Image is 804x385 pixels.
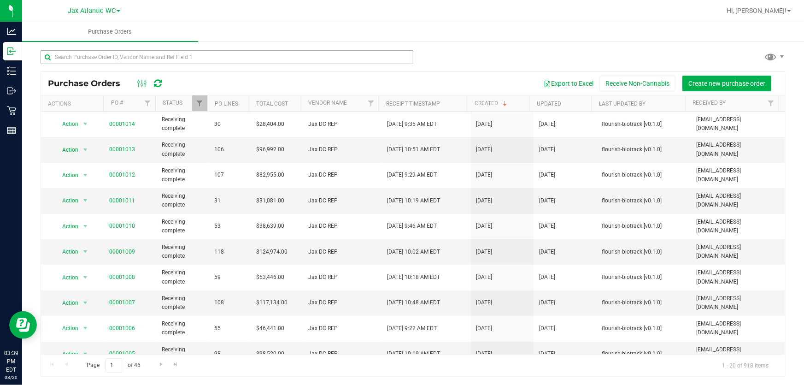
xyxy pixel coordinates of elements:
span: Jax Atlantic WC [68,7,116,15]
a: PO Lines [215,101,238,107]
span: Receiving complete [162,294,203,312]
span: Action [54,118,79,130]
span: [DATE] [539,120,555,129]
span: Purchase Orders [76,28,144,36]
span: $117,134.00 [256,298,288,307]
a: Vendor Name [308,100,347,106]
span: flourish-biotrack [v0.1.0] [602,324,685,333]
span: Create new purchase order [688,80,765,87]
span: select [79,322,91,335]
inline-svg: Retail [7,106,16,115]
input: Search Purchase Order ID, Vendor Name and Ref Field 1 [41,50,413,64]
a: 00001012 [109,172,135,178]
a: Receipt Timestamp [386,101,440,107]
span: [DATE] [539,171,555,179]
span: $82,955.00 [256,171,284,179]
a: 00001005 [109,350,135,357]
span: [DATE] 10:02 AM EDT [387,248,440,256]
a: 00001010 [109,223,135,229]
span: select [79,169,91,182]
span: 108 [214,298,245,307]
span: $53,446.00 [256,273,284,282]
span: 107 [214,171,245,179]
span: Jax DC REP [309,171,376,179]
a: Received By [692,100,726,106]
a: Purchase Orders [22,22,198,41]
span: Action [54,169,79,182]
span: [DATE] [539,273,555,282]
span: 30 [214,120,245,129]
span: Receiving complete [162,345,203,363]
span: [DATE] [476,349,493,358]
span: [DATE] [476,145,493,154]
span: Jax DC REP [309,120,376,129]
span: 1 - 20 of 918 items [715,358,776,372]
inline-svg: Outbound [7,86,16,95]
span: flourish-biotrack [v0.1.0] [602,349,685,358]
span: [EMAIL_ADDRESS][DOMAIN_NAME] [696,320,780,337]
a: Filter [763,95,779,111]
span: [DATE] [539,349,555,358]
span: $124,974.00 [256,248,288,256]
span: $96,992.00 [256,145,284,154]
span: 55 [214,324,245,333]
span: Jax DC REP [309,349,376,358]
span: [DATE] 10:18 AM EDT [387,273,440,282]
span: flourish-biotrack [v0.1.0] [602,222,685,231]
span: Jax DC REP [309,196,376,205]
span: select [79,271,91,284]
span: [DATE] [539,248,555,256]
span: select [79,143,91,156]
span: [DATE] [539,324,555,333]
span: Receiving complete [162,192,203,209]
span: Action [54,245,79,258]
a: 00001013 [109,146,135,153]
span: Receiving complete [162,320,203,337]
span: Receiving complete [162,166,203,184]
iframe: Resource center [9,311,37,339]
inline-svg: Inventory [7,66,16,76]
span: $31,081.00 [256,196,284,205]
span: [EMAIL_ADDRESS][DOMAIN_NAME] [696,218,780,235]
span: [DATE] [539,145,555,154]
span: [EMAIL_ADDRESS][DOMAIN_NAME] [696,294,780,312]
span: 31 [214,196,245,205]
inline-svg: Analytics [7,27,16,36]
span: Action [54,271,79,284]
input: 1 [106,358,122,373]
span: Hi, [PERSON_NAME]! [727,7,786,14]
span: $38,639.00 [256,222,284,231]
span: Action [54,194,79,207]
span: [DATE] [539,298,555,307]
span: Purchase Orders [48,78,129,89]
span: [DATE] 10:19 AM EDT [387,196,440,205]
span: [DATE] 10:48 AM EDT [387,298,440,307]
a: 00001007 [109,299,135,306]
span: [DATE] [539,196,555,205]
a: Go to the last page [169,358,182,371]
span: [DATE] [539,222,555,231]
span: [EMAIL_ADDRESS][DOMAIN_NAME] [696,268,780,286]
a: Status [163,100,182,106]
span: Jax DC REP [309,273,376,282]
a: Go to the next page [154,358,168,371]
span: flourish-biotrack [v0.1.0] [602,196,685,205]
span: [DATE] [476,298,493,307]
span: [DATE] [476,273,493,282]
a: Last Updated By [599,101,646,107]
span: flourish-biotrack [v0.1.0] [602,120,685,129]
span: [DATE] 10:51 AM EDT [387,145,440,154]
a: Filter [140,95,155,111]
button: Create new purchase order [682,76,771,91]
span: [EMAIL_ADDRESS][DOMAIN_NAME] [696,166,780,184]
span: Receiving complete [162,243,203,261]
span: Action [54,220,79,233]
a: Updated [537,101,561,107]
span: [DATE] [476,171,493,179]
span: Receiving complete [162,115,203,133]
a: 00001009 [109,249,135,255]
span: [DATE] [476,324,493,333]
a: 00001006 [109,325,135,332]
span: [DATE] 9:22 AM EDT [387,324,437,333]
span: $98,520.00 [256,349,284,358]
